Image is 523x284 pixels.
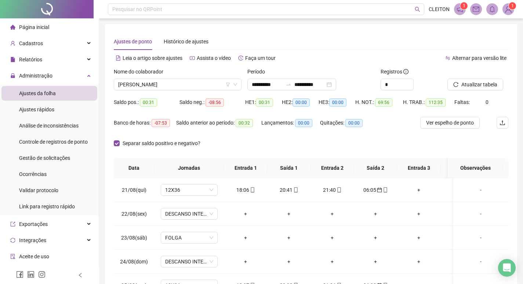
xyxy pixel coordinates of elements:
span: export [10,222,15,227]
span: sync [10,238,15,243]
span: Separar saldo positivo e negativo? [120,139,203,147]
span: swap [445,55,450,61]
span: Ver espelho de ponto [426,119,474,127]
div: + [446,258,478,266]
span: 24/08(dom) [120,259,148,265]
span: Link para registro rápido [19,204,75,209]
span: filter [226,82,230,87]
span: MARCIA REGINA CARVALHO ALVES DE OLIVEIRA [118,79,237,90]
div: Lançamentos: [261,119,320,127]
span: CLEITON [429,5,450,13]
div: + [360,258,391,266]
span: mobile [382,187,388,193]
span: Validar protocolo [19,187,58,193]
th: Jornadas [154,158,224,178]
span: left [78,273,83,278]
th: Entrada 3 [397,158,440,178]
div: + [230,234,261,242]
th: Observações [448,158,503,178]
span: 21/08(qui) [122,187,146,193]
span: calendar [376,187,382,193]
span: Integrações [19,237,46,243]
span: Aceite de uso [19,254,49,259]
div: Saldo neg.: [179,98,245,107]
span: Alternar para versão lite [452,55,506,61]
label: Nome do colaborador [114,68,168,76]
th: Saída 2 [354,158,397,178]
span: 00:31 [140,98,157,107]
span: file-text [116,55,121,61]
span: 00:00 [345,119,363,127]
span: reload [453,82,458,87]
img: 93516 [503,4,514,15]
span: Registros [381,68,408,76]
span: mail [473,6,479,12]
span: Cadastros [19,40,43,46]
th: Saída 1 [267,158,310,178]
div: - [459,258,502,266]
div: + [403,210,435,218]
span: Observações [454,164,497,172]
span: facebook [16,271,23,278]
span: file [10,57,15,62]
span: mobile [293,187,298,193]
span: 112:35 [426,98,446,107]
div: + [403,258,435,266]
span: 00:00 [329,98,346,107]
span: youtube [190,55,195,61]
span: Exportações [19,221,48,227]
button: Atualizar tabela [447,79,503,90]
span: 22/08(sex) [121,211,147,217]
div: + [403,186,435,194]
span: 12X36 [165,184,213,195]
div: H. TRAB.: [403,98,454,107]
span: home [10,25,15,30]
span: Página inicial [19,24,49,30]
span: notification [457,6,463,12]
span: Ocorrências [19,171,47,177]
div: Saldo anterior ao período: [176,119,261,127]
div: - [459,210,502,218]
span: DESCANSO INTER-JORNADA [165,256,213,267]
span: down [233,82,237,87]
span: Ajustes de ponto [114,39,152,44]
div: HE 2: [282,98,319,107]
span: -08:56 [206,98,224,107]
div: - [459,234,502,242]
span: 00:32 [236,119,253,127]
th: Data [114,158,154,178]
span: Análise de inconsistências [19,123,79,129]
th: Entrada 2 [310,158,354,178]
div: Banco de horas: [114,119,176,127]
span: -07:53 [152,119,170,127]
span: 00:31 [256,98,273,107]
div: + [316,210,348,218]
span: Ajustes rápidos [19,107,54,112]
div: + [446,210,478,218]
div: + [273,210,305,218]
div: + [360,210,391,218]
div: 21:40 [316,186,348,194]
span: 23/08(sáb) [121,235,147,241]
div: + [316,258,348,266]
span: mobile [249,187,255,193]
div: - [459,186,502,194]
span: Controle de registros de ponto [19,139,88,145]
div: + [403,234,435,242]
div: + [273,234,305,242]
span: 69:56 [375,98,392,107]
div: Open Intercom Messenger [498,259,516,277]
span: bell [489,6,495,12]
div: + [446,186,478,194]
sup: 1 [460,2,468,10]
span: 0 [486,99,489,105]
div: + [230,258,261,266]
div: H. NOT.: [355,98,403,107]
span: swap-right [286,82,291,87]
span: 00:00 [293,98,310,107]
div: + [230,210,261,218]
div: 20:41 [273,186,305,194]
div: Quitações: [320,119,371,127]
div: + [360,234,391,242]
sup: Atualize o seu contato no menu Meus Dados [509,2,516,10]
